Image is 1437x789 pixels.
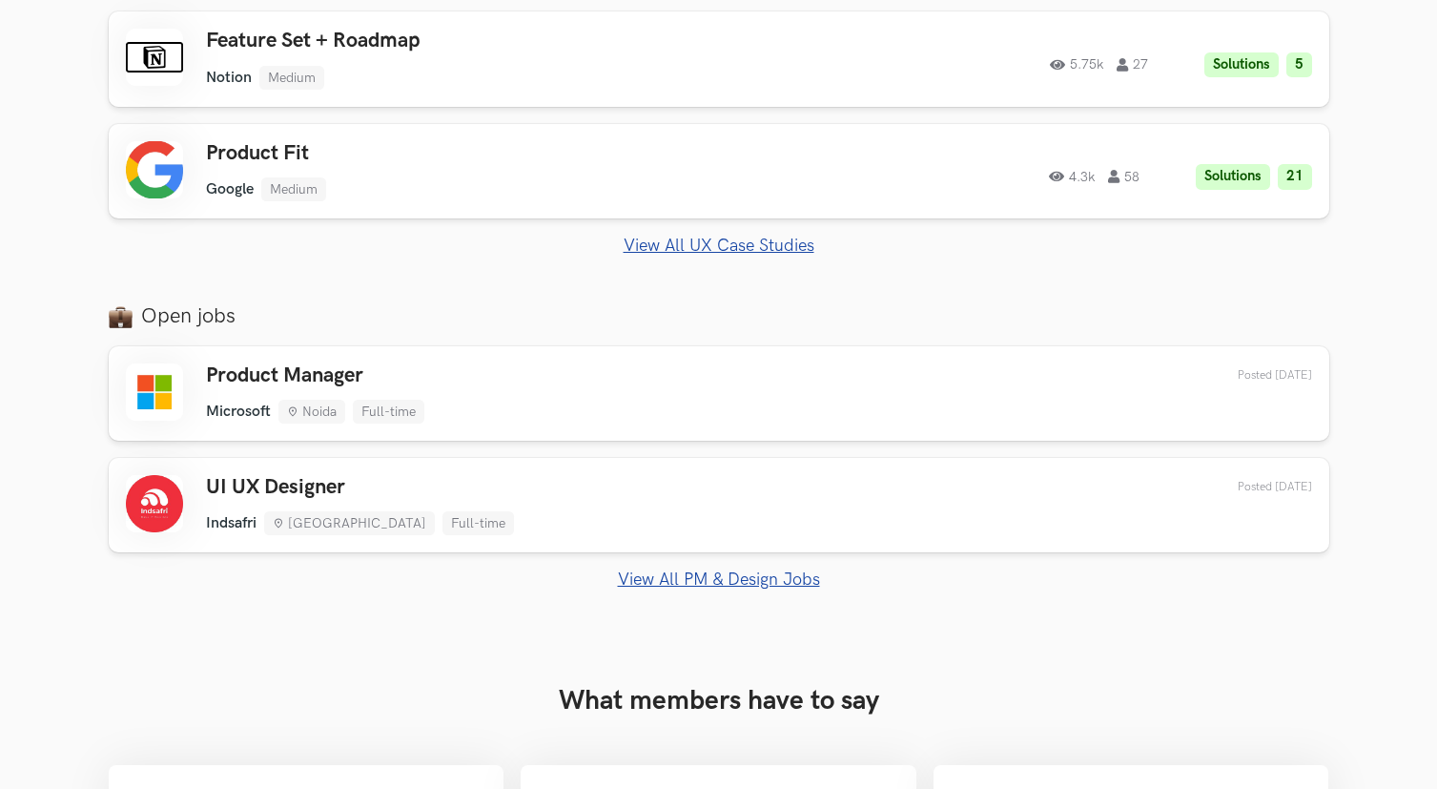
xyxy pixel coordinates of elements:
a: Feature Set + Roadmap Notion Medium 5.75k 27 Solutions 5 [109,11,1329,106]
a: UI UX Designer Indsafri [GEOGRAPHIC_DATA] Full-time Posted [DATE] [109,458,1329,552]
li: Noida [278,400,345,424]
a: View All UX Case Studies [109,236,1329,256]
li: Indsafri [206,514,257,532]
img: briefcase_emoji.png [109,304,133,328]
a: Product Fit Google Medium 4.3k 58 Solutions 21 [109,124,1329,218]
h3: Product Fit [206,141,748,166]
li: Medium [261,177,326,201]
a: View All PM & Design Jobs [109,570,1329,590]
li: 21 [1278,164,1312,190]
div: 23rd Sep [1193,368,1312,383]
li: Solutions [1204,52,1279,78]
li: [GEOGRAPHIC_DATA] [264,511,435,535]
li: Full-time [442,511,514,535]
div: 22nd Sep [1193,480,1312,494]
li: Full-time [353,400,424,424]
li: 5 [1286,52,1312,78]
a: Product Manager Microsoft Noida Full-time Posted [DATE] [109,346,1329,441]
li: Microsoft [206,403,271,421]
h3: Product Manager [206,363,424,388]
li: Google [206,180,254,198]
span: 58 [1108,170,1139,183]
label: Open jobs [109,303,1329,329]
span: 5.75k [1050,58,1103,72]
li: Solutions [1196,164,1270,190]
li: Medium [259,66,324,90]
span: 4.3k [1049,170,1095,183]
h3: What members have to say [109,685,1329,717]
h3: Feature Set + Roadmap [206,29,748,53]
span: 27 [1117,58,1148,72]
li: Notion [206,69,252,87]
h3: UI UX Designer [206,475,514,500]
